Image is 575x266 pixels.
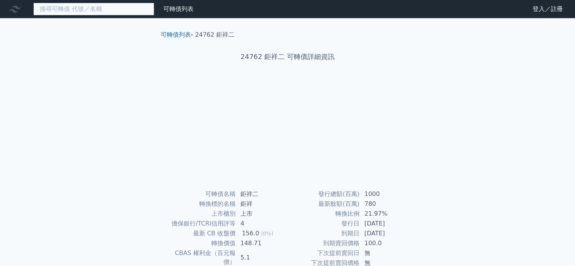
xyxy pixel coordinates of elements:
[236,238,288,248] td: 148.71
[537,230,575,266] div: 聊天小工具
[288,209,360,219] td: 轉換比例
[360,199,412,209] td: 780
[537,230,575,266] iframe: Chat Widget
[261,230,273,236] span: (0%)
[236,189,288,199] td: 鉅祥二
[360,189,412,199] td: 1000
[288,248,360,258] td: 下次提前賣回日
[164,209,236,219] td: 上市櫃別
[360,219,412,229] td: [DATE]
[161,31,191,38] a: 可轉債列表
[164,189,236,199] td: 可轉債名稱
[164,199,236,209] td: 轉換標的名稱
[527,3,569,15] a: 登入／註冊
[161,30,193,39] li: ›
[360,248,412,258] td: 無
[288,238,360,248] td: 到期賣回價格
[360,229,412,238] td: [DATE]
[360,209,412,219] td: 21.97%
[195,30,234,39] li: 24762 鉅祥二
[360,238,412,248] td: 100.0
[288,199,360,209] td: 最新餘額(百萬)
[164,219,236,229] td: 擔保銀行/TCRI信用評等
[236,209,288,219] td: 上市
[240,229,261,238] div: 156.0
[288,229,360,238] td: 到期日
[288,219,360,229] td: 發行日
[33,3,154,16] input: 搜尋可轉債 代號／名稱
[288,189,360,199] td: 發行總額(百萬)
[155,51,421,62] h1: 24762 鉅祥二 可轉債詳細資訊
[163,5,194,12] a: 可轉債列表
[164,238,236,248] td: 轉換價值
[236,219,288,229] td: 4
[164,229,236,238] td: 最新 CB 收盤價
[236,199,288,209] td: 鉅祥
